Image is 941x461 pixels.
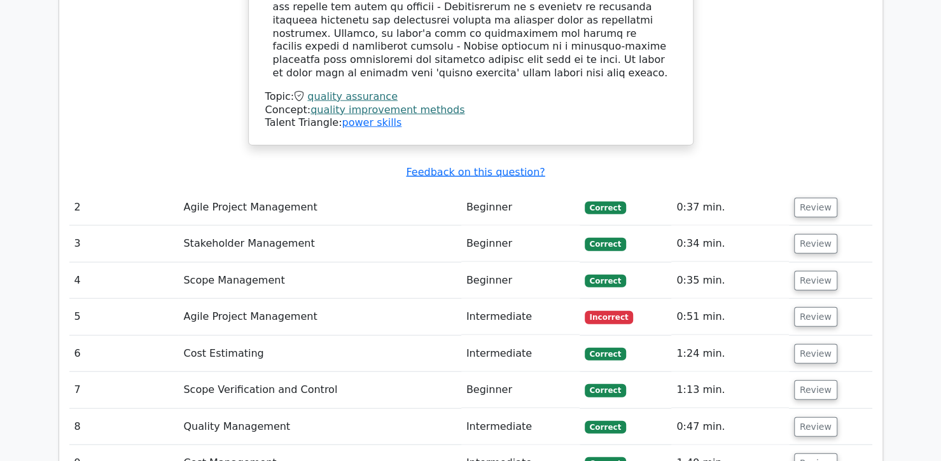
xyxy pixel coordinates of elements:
span: Correct [585,202,626,214]
td: 1:24 min. [671,336,788,372]
button: Review [794,307,837,327]
button: Review [794,271,837,291]
a: quality improvement methods [310,104,464,116]
span: Correct [585,421,626,434]
td: Stakeholder Management [178,226,461,262]
td: 0:51 min. [671,299,788,335]
td: Quality Management [178,409,461,445]
span: Correct [585,275,626,287]
button: Review [794,344,837,364]
td: 0:35 min. [671,263,788,299]
td: 4 [69,263,179,299]
td: Scope Management [178,263,461,299]
td: Beginner [461,263,580,299]
a: Feedback on this question? [406,166,545,178]
td: Beginner [461,226,580,262]
span: Correct [585,238,626,251]
td: 0:47 min. [671,409,788,445]
a: power skills [342,116,401,128]
a: quality assurance [307,90,398,102]
td: Beginner [461,189,580,226]
div: Concept: [265,104,676,117]
td: 8 [69,409,179,445]
td: 1:13 min. [671,372,788,408]
td: Agile Project Management [178,189,461,226]
td: Intermediate [461,336,580,372]
td: 0:34 min. [671,226,788,262]
div: Talent Triangle: [265,90,676,130]
button: Review [794,198,837,217]
td: Cost Estimating [178,336,461,372]
td: 2 [69,189,179,226]
td: Scope Verification and Control [178,372,461,408]
td: 5 [69,299,179,335]
td: Beginner [461,372,580,408]
span: Correct [585,348,626,361]
button: Review [794,417,837,437]
span: Correct [585,384,626,397]
button: Review [794,234,837,254]
td: 6 [69,336,179,372]
span: Incorrect [585,311,634,324]
td: Intermediate [461,299,580,335]
button: Review [794,380,837,400]
div: Topic: [265,90,676,104]
td: 7 [69,372,179,408]
td: 0:37 min. [671,189,788,226]
td: Agile Project Management [178,299,461,335]
td: 3 [69,226,179,262]
td: Intermediate [461,409,580,445]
